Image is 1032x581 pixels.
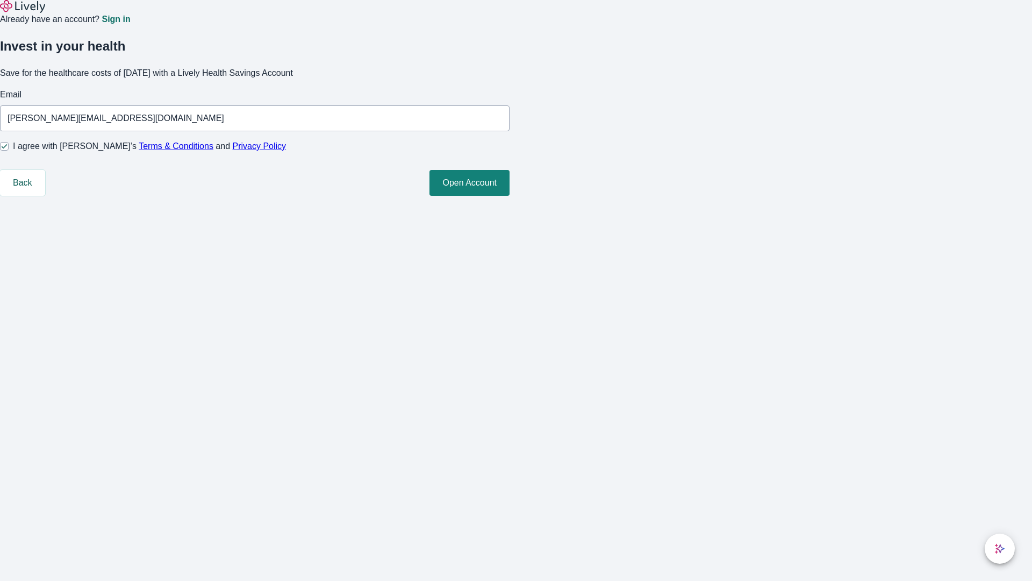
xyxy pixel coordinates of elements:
button: chat [985,534,1015,564]
span: I agree with [PERSON_NAME]’s and [13,140,286,153]
a: Privacy Policy [233,141,286,151]
button: Open Account [429,170,510,196]
a: Sign in [102,15,130,24]
a: Terms & Conditions [139,141,213,151]
svg: Lively AI Assistant [994,543,1005,554]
